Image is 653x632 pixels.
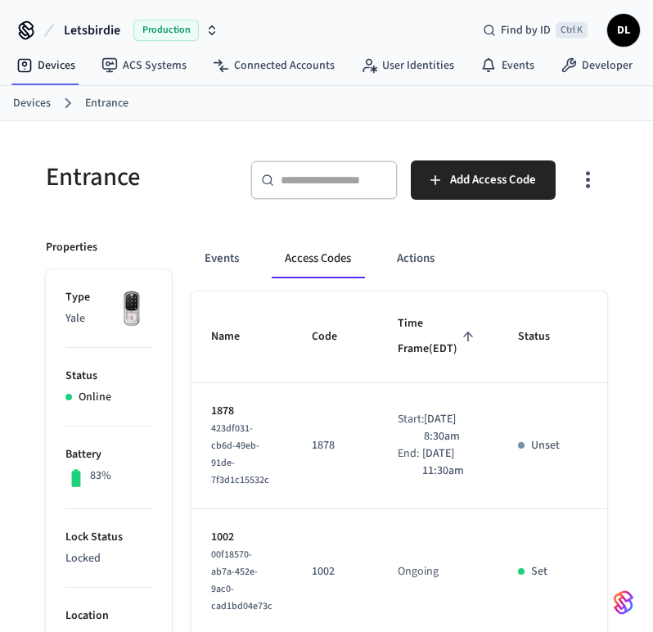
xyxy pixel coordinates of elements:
a: Events [467,51,547,80]
span: 00f18570-ab7a-452e-9ac0-cad1bd04e73c [211,548,272,613]
p: 1002 [312,563,358,580]
a: User Identities [348,51,467,80]
span: Letsbirdie [64,20,120,40]
img: SeamLogoGradient.69752ec5.svg [614,589,633,616]
a: Developer [547,51,646,80]
a: Entrance [85,95,128,112]
button: Add Access Code [411,160,556,200]
p: Type [65,289,152,306]
a: Connected Accounts [200,51,348,80]
p: Location [65,607,152,625]
span: 423df031-cb6d-49eb-91de-7f3d1c15532c [211,422,269,487]
span: Time Frame(EDT) [398,311,479,363]
p: Set [531,563,547,580]
a: ACS Systems [88,51,200,80]
p: Lock Status [65,529,152,546]
span: Code [312,324,358,350]
button: Events [191,239,252,278]
span: Find by ID [501,22,551,38]
button: DL [607,14,640,47]
p: Online [79,389,111,406]
span: Production [133,20,199,41]
p: [DATE] 11:30am [422,445,478,480]
p: 83% [90,467,111,485]
h5: Entrance [46,160,231,194]
p: Properties [46,239,97,256]
span: Ctrl K [556,22,588,38]
p: Locked [65,550,152,567]
p: 1878 [211,403,272,420]
div: ant example [191,239,608,278]
div: Find by IDCtrl K [470,16,601,45]
img: Yale Assure Touchscreen Wifi Smart Lock, Satin Nickel, Front [111,289,152,330]
a: Devices [3,51,88,80]
span: Status [518,324,571,350]
p: Status [65,368,152,385]
p: [DATE] 8:30am [424,411,479,445]
p: 1002 [211,529,272,546]
button: Access Codes [272,239,364,278]
span: Add Access Code [450,169,536,191]
p: Unset [531,437,560,454]
span: Name [211,324,261,350]
div: End: [398,445,423,480]
p: Battery [65,446,152,463]
span: DL [609,16,638,45]
div: Start: [398,411,424,445]
p: Yale [65,310,152,327]
a: Devices [13,95,51,112]
p: 1878 [312,437,358,454]
button: Actions [384,239,448,278]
